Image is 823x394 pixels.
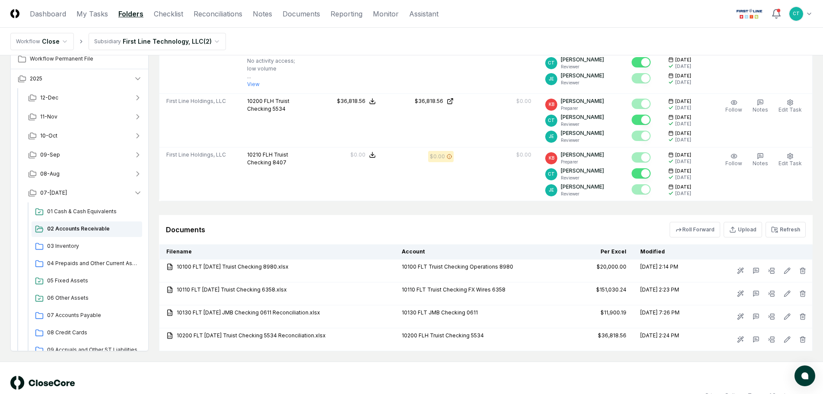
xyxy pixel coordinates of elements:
div: $11,900.19 [601,309,626,317]
div: 10130 FLT JMB Checking 0611 [402,309,549,317]
span: [DATE] [675,130,691,137]
button: 2025 [11,69,149,88]
button: Mark complete [632,152,651,163]
a: 09 Accruals and Other ST Liabilities [32,343,142,358]
div: [DATE] [675,174,691,181]
a: 05 Fixed Assets [32,273,142,289]
span: 02 Accounts Receivable [47,225,139,233]
div: $36,818.56 [415,97,443,105]
button: 08-Aug [21,164,149,183]
a: Monitor [373,9,399,19]
a: Folders [118,9,143,19]
button: CT [788,6,804,22]
span: FLH Truist Checking 5534 [247,98,289,112]
span: 08 Credit Cards [47,329,139,336]
button: Edit Task [777,97,804,115]
a: 10200 FLT [DATE] Truist Checking 5534 Reconciliation.xlsx [166,332,388,340]
button: Mark complete [632,168,651,179]
p: [PERSON_NAME] [561,167,604,175]
span: 07 Accounts Payable [47,311,139,319]
button: Edit Task [777,151,804,169]
th: Filename [159,244,395,259]
a: 10130 FLT [DATE] JMB Checking 0611 Reconciliation.xlsx [166,309,388,317]
span: Notes [753,160,768,167]
a: Workflow Permanent File [11,50,149,69]
span: 09-Sep [40,151,60,159]
span: 05 Fixed Assets [47,277,139,285]
span: First Line Holdings, LLC [166,151,226,159]
div: [DATE] [675,121,691,127]
button: Follow [724,151,744,169]
span: 2025 [30,75,42,83]
p: Reviewer [561,137,604,144]
p: No activity access; low volume ... [247,57,298,80]
button: atlas-launcher [794,365,815,386]
a: 01 Cash & Cash Equivalents [32,204,142,220]
a: 10110 FLT [DATE] Truist Checking 6358.xlsx [166,286,388,294]
div: [DATE] [675,79,691,86]
button: Mark complete [632,57,651,67]
td: [DATE] 2:23 PM [633,282,702,305]
div: [DATE] [675,190,691,197]
div: $0.00 [516,97,531,105]
button: Follow [724,97,744,115]
a: Documents [283,9,320,19]
p: [PERSON_NAME] [561,97,604,105]
a: 03 Inventory [32,239,142,254]
button: Refresh [766,222,806,237]
span: 08-Aug [40,170,60,178]
span: KB [549,155,554,161]
div: [DATE] [675,63,691,70]
button: 12-Dec [21,88,149,107]
img: logo [10,376,75,390]
button: Notes [751,151,770,169]
span: CT [548,171,555,177]
span: 10210 [247,151,261,158]
span: [DATE] [675,114,691,121]
div: $36,818.56 [337,97,365,105]
img: Logo [10,9,19,18]
span: 07-[DATE] [40,189,67,197]
a: 07 Accounts Payable [32,308,142,324]
button: Mark complete [632,99,651,109]
a: 04 Prepaids and Other Current Assets [32,256,142,272]
button: Upload [724,222,762,237]
p: [PERSON_NAME] [561,183,604,191]
span: Follow [725,106,742,113]
span: [DATE] [675,152,691,158]
div: $0.00 [516,151,531,159]
div: $0.00 [350,151,365,159]
p: Reviewer [561,121,604,128]
a: Reporting [330,9,362,19]
span: First Line Holdings, LLC [166,97,226,105]
span: 10200 [247,98,263,104]
a: $36,818.56 [390,97,454,105]
div: [DATE] [675,105,691,111]
a: 10100 FLT [DATE] Truist Checking 8980.xlsx [166,263,388,271]
button: 10-Oct [21,126,149,145]
div: 10110 FLT Truist Checking FX Wires 6358 [402,286,549,294]
span: CT [548,60,555,66]
span: [DATE] [675,73,691,79]
div: Workflow [16,38,40,45]
a: Notes [253,9,272,19]
p: [PERSON_NAME] [561,72,604,80]
a: 08 Credit Cards [32,325,142,341]
a: My Tasks [76,9,108,19]
span: JE [549,133,554,140]
span: CT [548,117,555,124]
div: 10200 FLH Truist Checking 5534 [402,332,549,340]
p: [PERSON_NAME] [561,129,604,137]
button: $0.00 [350,151,376,159]
p: Preparer [561,105,604,112]
button: Notes [751,97,770,115]
span: 10-Oct [40,132,57,140]
span: JE [549,187,554,193]
th: Modified [633,244,702,259]
span: Edit Task [779,160,802,167]
div: $36,818.56 [598,332,626,340]
span: 11-Nov [40,113,57,121]
span: Workflow Permanent File [30,55,142,63]
th: Account [395,244,556,259]
div: [DATE] [675,137,691,143]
